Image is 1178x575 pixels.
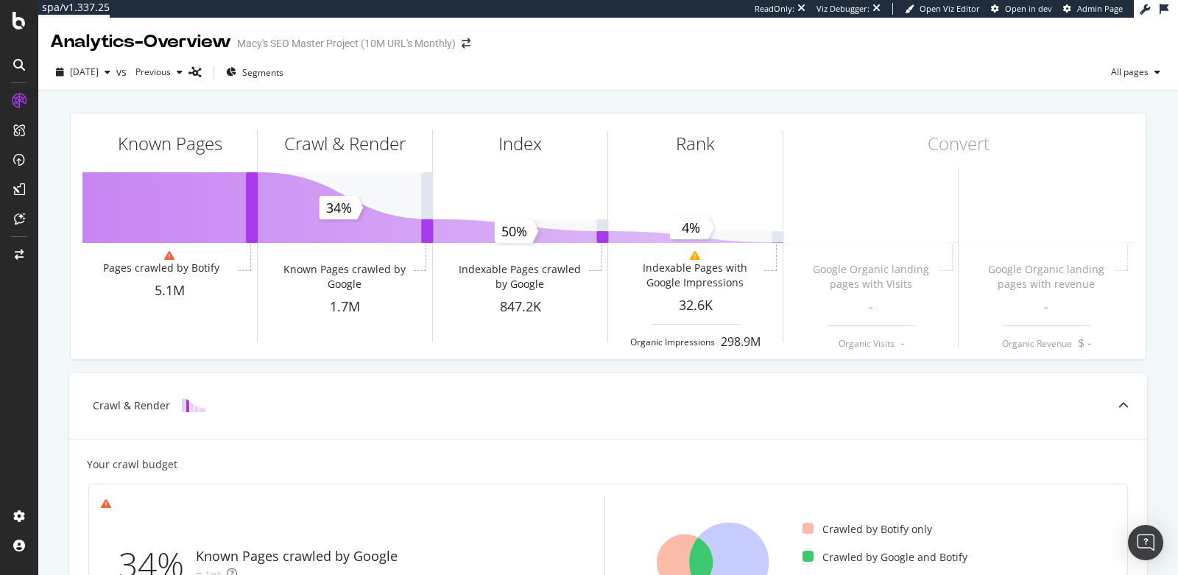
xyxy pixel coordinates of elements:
[1005,3,1052,14] span: Open in dev
[118,131,222,156] div: Known Pages
[454,262,585,292] div: Indexable Pages crawled by Google
[755,3,794,15] div: ReadOnly:
[50,60,116,84] button: [DATE]
[629,261,761,290] div: Indexable Pages with Google Impressions
[130,60,188,84] button: Previous
[803,522,932,537] div: Crawled by Botify only
[182,398,205,412] img: block-icon
[608,296,783,315] div: 32.6K
[284,131,406,156] div: Crawl & Render
[116,65,130,80] span: vs
[433,297,607,317] div: 847.2K
[278,262,410,292] div: Known Pages crawled by Google
[70,66,99,78] span: 2025 Sep. 4th
[1077,3,1123,14] span: Admin Page
[130,66,171,78] span: Previous
[991,3,1052,15] a: Open in dev
[242,66,283,79] span: Segments
[676,131,715,156] div: Rank
[905,3,980,15] a: Open Viz Editor
[220,60,289,84] button: Segments
[87,457,177,472] div: Your crawl budget
[1063,3,1123,15] a: Admin Page
[920,3,980,14] span: Open Viz Editor
[258,297,432,317] div: 1.7M
[237,36,456,51] div: Macy's SEO Master Project (10M URL's Monthly)
[721,334,761,350] div: 298.9M
[462,38,470,49] div: arrow-right-arrow-left
[50,29,231,54] div: Analytics - Overview
[103,261,219,275] div: Pages crawled by Botify
[817,3,870,15] div: Viz Debugger:
[803,550,967,565] div: Crawled by Google and Botify
[1105,66,1149,78] span: All pages
[498,131,542,156] div: Index
[196,547,398,566] div: Known Pages crawled by Google
[1105,60,1166,84] button: All pages
[93,398,170,413] div: Crawl & Render
[630,336,715,348] div: Organic Impressions
[1128,525,1163,560] div: Open Intercom Messenger
[82,281,257,300] div: 5.1M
